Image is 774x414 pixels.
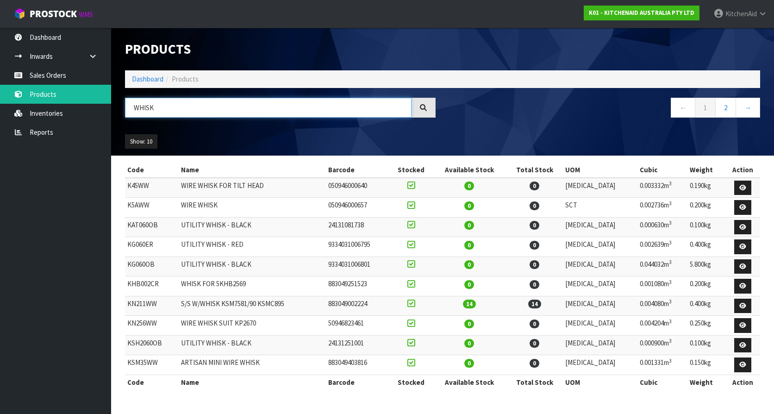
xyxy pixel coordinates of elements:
[449,98,760,120] nav: Page navigation
[530,221,539,230] span: 0
[125,296,179,316] td: KN211WW
[687,198,725,218] td: 0.200kg
[687,316,725,336] td: 0.250kg
[179,178,326,198] td: WIRE WHISK FOR TILT HEAD
[179,375,326,389] th: Name
[326,296,390,316] td: 883049002224
[563,335,637,355] td: [MEDICAL_DATA]
[687,217,725,237] td: 0.100kg
[687,375,725,389] th: Weight
[687,163,725,177] th: Weight
[669,298,672,305] sup: 3
[326,163,390,177] th: Barcode
[125,375,179,389] th: Code
[725,163,760,177] th: Action
[125,335,179,355] td: KSH2060OB
[132,75,163,83] a: Dashboard
[687,237,725,257] td: 0.400kg
[637,178,687,198] td: 0.003332m
[687,257,725,276] td: 5.800kg
[390,163,433,177] th: Stocked
[671,98,695,118] a: ←
[637,335,687,355] td: 0.000900m
[464,339,474,348] span: 0
[125,237,179,257] td: KG060ER
[687,335,725,355] td: 0.100kg
[326,217,390,237] td: 24131081738
[530,339,539,348] span: 0
[637,296,687,316] td: 0.004080m
[563,178,637,198] td: [MEDICAL_DATA]
[125,198,179,218] td: K5AWW
[125,257,179,276] td: KG060OB
[464,260,474,269] span: 0
[125,178,179,198] td: K45WW
[669,180,672,187] sup: 3
[179,198,326,218] td: WIRE WHISK
[669,358,672,364] sup: 3
[433,375,506,389] th: Available Stock
[326,276,390,296] td: 883049251523
[637,257,687,276] td: 0.044032m
[715,98,736,118] a: 2
[695,98,716,118] a: 1
[326,316,390,336] td: 50946823461
[563,296,637,316] td: [MEDICAL_DATA]
[563,316,637,336] td: [MEDICAL_DATA]
[125,316,179,336] td: KN256WW
[326,335,390,355] td: 24131251001
[530,280,539,289] span: 0
[506,375,563,389] th: Total Stock
[563,276,637,296] td: [MEDICAL_DATA]
[637,237,687,257] td: 0.002639m
[669,318,672,325] sup: 3
[179,335,326,355] td: UTILITY WHISK - BLACK
[563,198,637,218] td: SCT
[687,355,725,375] td: 0.150kg
[563,163,637,177] th: UOM
[179,276,326,296] td: WHISK FOR 5KHB2569
[563,217,637,237] td: [MEDICAL_DATA]
[179,296,326,316] td: S/S W/WHISK KSM7581/90 KSMC895
[125,276,179,296] td: KHB002CR
[637,163,687,177] th: Cubic
[79,10,93,19] small: WMS
[125,355,179,375] td: KSM35WW
[464,280,474,289] span: 0
[530,182,539,190] span: 0
[669,279,672,285] sup: 3
[172,75,199,83] span: Products
[125,42,436,56] h1: Products
[637,355,687,375] td: 0.001331m
[464,241,474,250] span: 0
[725,9,757,18] span: KitchenAid
[669,220,672,226] sup: 3
[637,276,687,296] td: 0.001080m
[669,338,672,344] sup: 3
[637,316,687,336] td: 0.004204m
[687,178,725,198] td: 0.190kg
[326,355,390,375] td: 883049403816
[669,239,672,246] sup: 3
[563,375,637,389] th: UOM
[563,257,637,276] td: [MEDICAL_DATA]
[179,163,326,177] th: Name
[637,375,687,389] th: Cubic
[179,355,326,375] td: ARTISAN MINI WIRE WHISK
[530,260,539,269] span: 0
[125,134,157,149] button: Show: 10
[637,198,687,218] td: 0.002736m
[530,241,539,250] span: 0
[179,217,326,237] td: UTILITY WHISK - BLACK
[463,300,476,308] span: 14
[125,98,412,118] input: Search products
[530,359,539,368] span: 0
[464,320,474,328] span: 0
[464,201,474,210] span: 0
[563,355,637,375] td: [MEDICAL_DATA]
[506,163,563,177] th: Total Stock
[669,200,672,207] sup: 3
[125,163,179,177] th: Code
[326,237,390,257] td: 9334031006795
[725,375,760,389] th: Action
